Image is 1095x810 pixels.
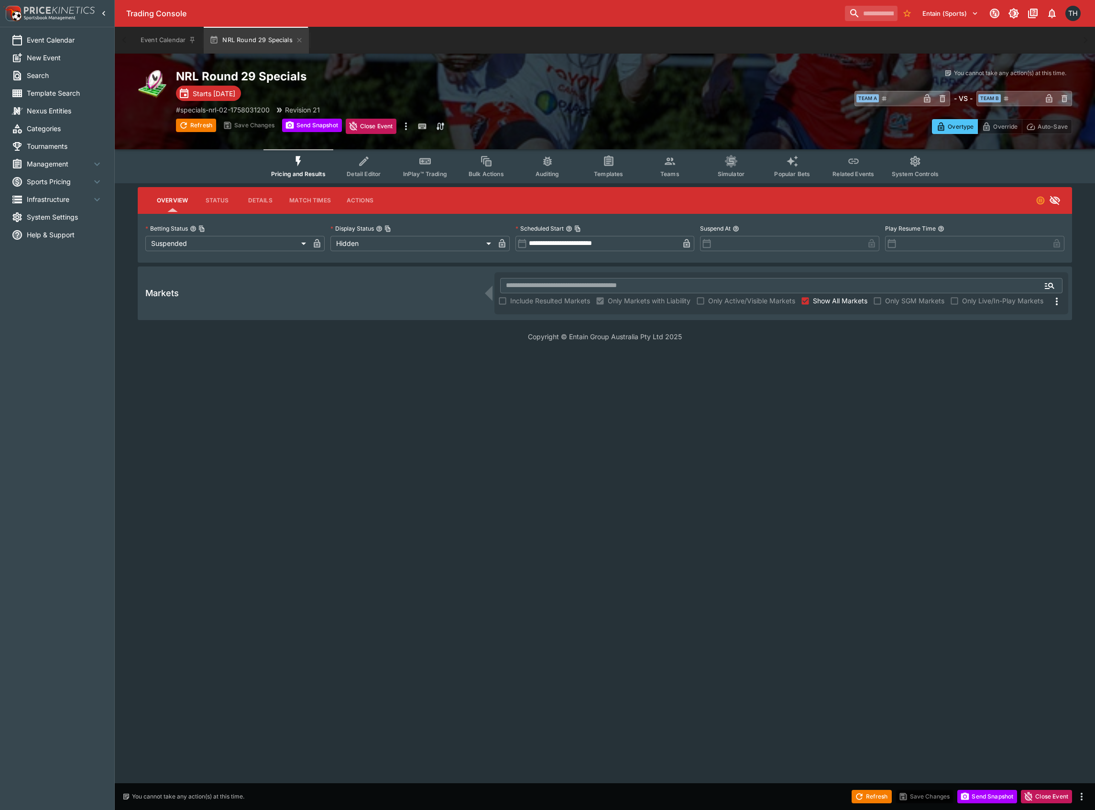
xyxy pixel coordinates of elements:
button: Documentation [1024,5,1041,22]
span: Only Markets with Liability [608,296,690,306]
button: Connected to PK [986,5,1003,22]
button: Copy To Clipboard [384,225,391,232]
span: InPlay™ Trading [403,170,447,178]
span: System Settings [27,212,103,222]
button: Betting StatusCopy To Clipboard [190,225,197,232]
span: Nexus Entities [27,106,103,116]
span: Search [27,70,103,80]
span: Simulator [718,170,745,178]
h2: Copy To Clipboard [176,69,624,84]
button: Select Tenant [917,6,984,21]
h5: Markets [145,288,179,299]
div: Hidden [330,236,494,251]
button: Close Event [346,119,397,134]
span: Detail Editor [347,170,381,178]
span: Bulk Actions [469,170,504,178]
span: Auditing [536,170,559,178]
p: You cannot take any action(s) at this time. [954,69,1066,78]
p: Play Resume Time [885,224,936,233]
p: Suspend At [700,224,731,233]
svg: More [1051,296,1062,307]
button: Toggle light/dark mode [1005,5,1022,22]
span: Templates [594,170,623,178]
p: Revision 21 [285,105,320,115]
button: NRL Round 29 Specials [204,27,309,54]
button: Refresh [176,119,216,132]
button: Copy To Clipboard [574,225,581,232]
button: Send Snapshot [957,790,1017,803]
div: Todd Henderson [1065,6,1081,21]
button: Event Calendar [135,27,202,54]
span: New Event [27,53,103,63]
button: Close Event [1021,790,1072,803]
div: Suspended [145,236,309,251]
span: Management [27,159,91,169]
button: Status [196,189,239,212]
span: Event Calendar [27,35,103,45]
span: Team A [856,94,879,102]
button: Actions [339,189,382,212]
span: Popular Bets [774,170,810,178]
span: Infrastructure [27,194,91,204]
p: You cannot take any action(s) at this time. [132,792,244,801]
button: more [400,119,412,134]
button: Display StatusCopy To Clipboard [376,225,383,232]
span: Tournaments [27,141,103,151]
button: more [1076,791,1087,802]
span: Teams [660,170,679,178]
span: Only Live/In-Play Markets [962,296,1043,306]
button: No Bookmarks [899,6,915,21]
button: Override [977,119,1022,134]
div: Start From [932,119,1072,134]
img: rugby_league.png [138,69,168,100]
p: Display Status [330,224,374,233]
button: Auto-Save [1022,119,1072,134]
span: Only Active/Visible Markets [708,296,795,306]
button: Overtype [932,119,978,134]
button: Overview [149,189,196,212]
span: Template Search [27,88,103,98]
img: PriceKinetics Logo [3,4,22,23]
span: Pricing and Results [271,170,326,178]
p: Overtype [948,122,974,132]
span: Team B [978,94,1001,102]
div: Event type filters [263,149,946,183]
button: Open [1041,277,1058,294]
p: Copy To Clipboard [176,105,270,115]
span: Related Events [832,170,874,178]
img: Sportsbook Management [24,16,76,20]
button: Play Resume Time [938,225,944,232]
span: Include Resulted Markets [510,296,590,306]
p: Auto-Save [1038,122,1068,132]
svg: Suspended [1036,196,1045,205]
button: Match Times [282,189,339,212]
span: Categories [27,123,103,133]
span: Sports Pricing [27,177,91,187]
span: Only SGM Markets [885,296,944,306]
p: Betting Status [145,224,188,233]
button: Send Snapshot [282,119,342,132]
button: Refresh [852,790,892,803]
h6: - VS - [954,93,973,103]
img: PriceKinetics [24,7,95,14]
p: Scheduled Start [515,224,564,233]
p: Copyright © Entain Group Australia Pty Ltd 2025 [115,332,1095,342]
span: Show All Markets [813,296,867,306]
button: Details [239,189,282,212]
button: Suspend At [733,225,739,232]
svg: Hidden [1049,195,1061,206]
button: Todd Henderson [1062,3,1084,24]
span: Help & Support [27,230,103,240]
button: Scheduled StartCopy To Clipboard [566,225,572,232]
span: System Controls [892,170,939,178]
p: Override [993,122,1018,132]
input: search [845,6,898,21]
p: Starts [DATE] [193,89,235,99]
div: Trading Console [126,9,841,19]
button: Copy To Clipboard [198,225,205,232]
button: Notifications [1043,5,1061,22]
